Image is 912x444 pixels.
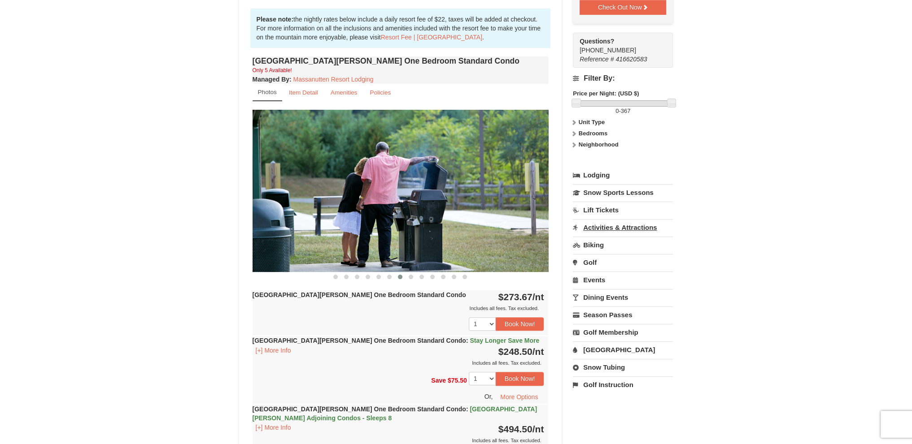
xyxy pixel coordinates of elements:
[496,372,544,385] button: Book Now!
[253,291,466,298] strong: [GEOGRAPHIC_DATA][PERSON_NAME] One Bedroom Standard Condo
[573,74,673,82] h4: Filter By:
[615,56,647,63] span: 416620583
[573,90,639,97] strong: Price per Night: (USD $)
[331,89,358,96] small: Amenities
[580,38,614,45] strong: Questions?
[253,405,537,422] strong: [GEOGRAPHIC_DATA][PERSON_NAME] One Bedroom Standard Condo
[253,84,282,101] a: Photos
[573,219,673,236] a: Activities & Attractions
[573,324,673,341] a: Golf Membership
[498,424,532,434] span: $494.50
[498,346,532,357] span: $248.50
[253,304,544,313] div: Includes all fees. Tax excluded.
[573,184,673,201] a: Snow Sports Lessons
[573,289,673,306] a: Dining Events
[573,167,673,183] a: Lodging
[283,84,324,101] a: Item Detail
[579,119,605,125] strong: Unit Type
[466,405,468,413] span: :
[573,254,673,271] a: Golf
[573,359,673,375] a: Snow Tubing
[364,84,397,101] a: Policies
[253,76,289,83] span: Managed By
[293,76,374,83] a: Massanutten Resort Lodging
[370,89,391,96] small: Policies
[448,377,467,384] span: $75.50
[484,392,493,400] span: Or,
[253,405,537,422] span: [GEOGRAPHIC_DATA][PERSON_NAME] Adjoining Condos - Sleeps 8
[615,108,619,114] span: 0
[431,377,446,384] span: Save
[250,9,551,48] div: the nightly rates below include a daily resort fee of $22, taxes will be added at checkout. For m...
[253,76,292,83] strong: :
[580,37,657,54] span: [PHONE_NUMBER]
[494,390,544,404] button: More Options
[573,107,673,116] label: -
[466,337,468,344] span: :
[579,130,607,137] strong: Bedrooms
[258,89,277,95] small: Photos
[573,306,673,323] a: Season Passes
[532,346,544,357] span: /nt
[498,292,544,302] strong: $273.67
[253,67,292,73] small: Only 5 Available!
[470,337,539,344] span: Stay Longer Save More
[532,292,544,302] span: /nt
[573,237,673,253] a: Biking
[253,345,294,355] button: [+] More Info
[289,89,318,96] small: Item Detail
[579,141,619,148] strong: Neighborhood
[621,108,631,114] span: 367
[253,56,549,65] h4: [GEOGRAPHIC_DATA][PERSON_NAME] One Bedroom Standard Condo
[325,84,363,101] a: Amenities
[573,202,673,218] a: Lift Tickets
[381,34,482,41] a: Resort Fee | [GEOGRAPHIC_DATA]
[580,56,614,63] span: Reference #
[573,376,673,393] a: Golf Instruction
[257,16,293,23] strong: Please note:
[573,272,673,288] a: Events
[532,424,544,434] span: /nt
[496,317,544,331] button: Book Now!
[253,358,544,367] div: Includes all fees. Tax excluded.
[253,422,294,432] button: [+] More Info
[253,337,540,344] strong: [GEOGRAPHIC_DATA][PERSON_NAME] One Bedroom Standard Condo
[573,341,673,358] a: [GEOGRAPHIC_DATA]
[253,110,549,272] img: 18876286-195-42e832b4.jpg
